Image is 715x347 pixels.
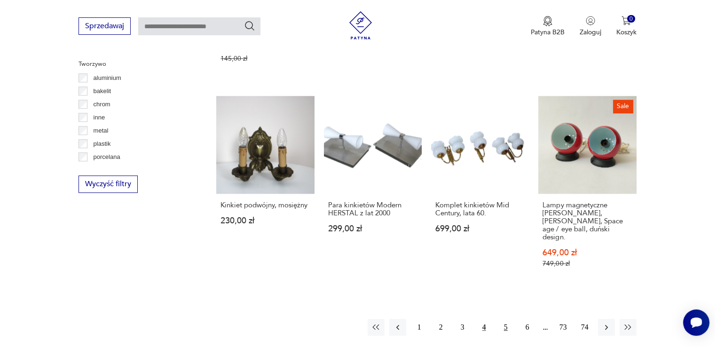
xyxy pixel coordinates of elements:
p: bakelit [94,86,111,96]
p: 299,00 zł [328,225,417,233]
iframe: Smartsupp widget button [683,309,709,336]
button: Szukaj [244,20,255,32]
a: Sprzedawaj [79,24,131,30]
button: 0Koszyk [616,16,636,37]
a: Komplet kinkietów Mid Century, lata 60.Komplet kinkietów Mid Century, lata 60.699,00 zł [431,96,529,286]
p: porcelit [94,165,113,175]
p: 749,00 zł [542,260,632,268]
p: chrom [94,99,110,110]
p: inne [94,112,105,123]
button: 3 [454,319,471,336]
p: 230,00 zł [220,217,310,225]
p: aluminium [94,73,121,83]
button: Zaloguj [580,16,601,37]
h3: Lampy magnetyczne [PERSON_NAME], [PERSON_NAME], Space age / eye ball, duński design. [542,201,632,241]
a: Kinkiet podwójny, mosiężnyKinkiet podwójny, mosiężny230,00 zł [216,96,314,286]
button: 2 [432,319,449,336]
p: 649,00 zł [542,249,632,257]
p: 145,00 zł [220,55,310,63]
button: 5 [497,319,514,336]
button: 73 [555,319,572,336]
img: Patyna - sklep z meblami i dekoracjami vintage [346,11,375,39]
p: plastik [94,139,111,149]
div: 0 [627,15,635,23]
a: SaleLampy magnetyczne Abo Randers, Frandsen, Space age / eye ball, duński design.Lampy magnetyczn... [538,96,636,286]
button: Patyna B2B [531,16,565,37]
button: 6 [519,319,536,336]
img: Ikonka użytkownika [586,16,595,25]
p: Zaloguj [580,28,601,37]
img: Ikona koszyka [621,16,631,25]
p: 699,00 zł [435,225,525,233]
a: Para kinkietów Modern HERSTAL z lat 2000Para kinkietów Modern HERSTAL z lat 2000299,00 zł [324,96,422,286]
button: 1 [411,319,428,336]
button: 74 [576,319,593,336]
button: Wyczyść filtry [79,175,138,193]
p: metal [94,126,109,136]
h3: Komplet kinkietów Mid Century, lata 60. [435,201,525,217]
button: 4 [476,319,493,336]
h3: Para kinkietów Modern HERSTAL z lat 2000 [328,201,417,217]
h3: Kinkiet podwójny, mosiężny [220,201,310,209]
a: Ikona medaluPatyna B2B [531,16,565,37]
button: Sprzedawaj [79,17,131,35]
p: Patyna B2B [531,28,565,37]
p: Tworzywo [79,59,194,69]
p: porcelana [94,152,120,162]
p: Koszyk [616,28,636,37]
img: Ikona medalu [543,16,552,26]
